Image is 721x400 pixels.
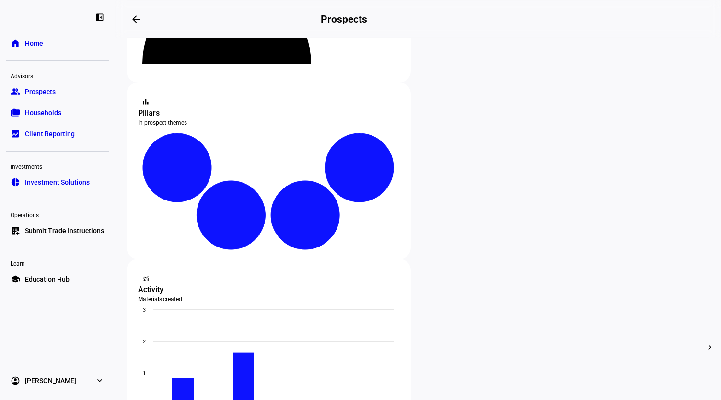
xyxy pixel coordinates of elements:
eth-mat-symbol: group [11,87,20,96]
div: Pillars [138,107,399,119]
text: 3 [143,307,146,313]
eth-mat-symbol: account_circle [11,376,20,386]
span: [PERSON_NAME] [25,376,76,386]
eth-mat-symbol: list_alt_add [11,226,20,235]
text: 2 [143,339,146,345]
mat-icon: bar_chart [141,97,151,106]
span: Client Reporting [25,129,75,139]
eth-mat-symbol: expand_more [95,376,105,386]
mat-icon: chevron_right [704,341,716,353]
text: 1 [143,370,146,376]
span: Education Hub [25,274,70,284]
div: In prospect themes [138,119,399,127]
div: Operations [6,208,109,221]
a: bid_landscapeClient Reporting [6,124,109,143]
span: Households [25,108,61,118]
div: Activity [138,284,399,295]
div: Investments [6,159,109,173]
div: Materials created [138,295,399,303]
a: groupProspects [6,82,109,101]
eth-mat-symbol: home [11,38,20,48]
h2: Prospects [321,13,367,25]
span: Home [25,38,43,48]
eth-mat-symbol: bid_landscape [11,129,20,139]
eth-mat-symbol: school [11,274,20,284]
span: Submit Trade Instructions [25,226,104,235]
div: Advisors [6,69,109,82]
span: Prospects [25,87,56,96]
mat-icon: monitoring [141,273,151,283]
a: pie_chartInvestment Solutions [6,173,109,192]
a: folder_copyHouseholds [6,103,109,122]
span: Investment Solutions [25,177,90,187]
eth-mat-symbol: pie_chart [11,177,20,187]
div: Learn [6,256,109,270]
mat-icon: arrow_backwards [130,13,142,25]
eth-mat-symbol: folder_copy [11,108,20,118]
a: homeHome [6,34,109,53]
eth-mat-symbol: left_panel_close [95,12,105,22]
